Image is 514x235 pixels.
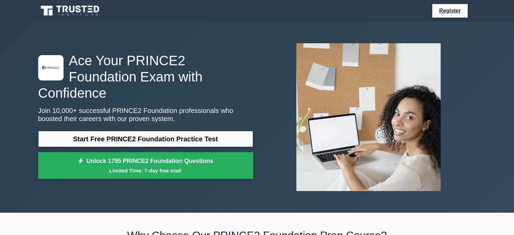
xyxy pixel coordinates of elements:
a: Register [435,6,465,15]
p: Join 10,000+ successful PRINCE2 Foundation professionals who boosted their careers with our prove... [38,107,253,123]
small: Limited Time: 7-day free trial! [47,167,245,174]
h1: Ace Your PRINCE2 Foundation Exam with Confidence [38,52,253,101]
a: Start Free PRINCE2 Foundation Practice Test [38,131,253,147]
a: Unlock 1795 PRINCE2 Foundation QuestionsLimited Time: 7-day free trial! [38,152,253,179]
